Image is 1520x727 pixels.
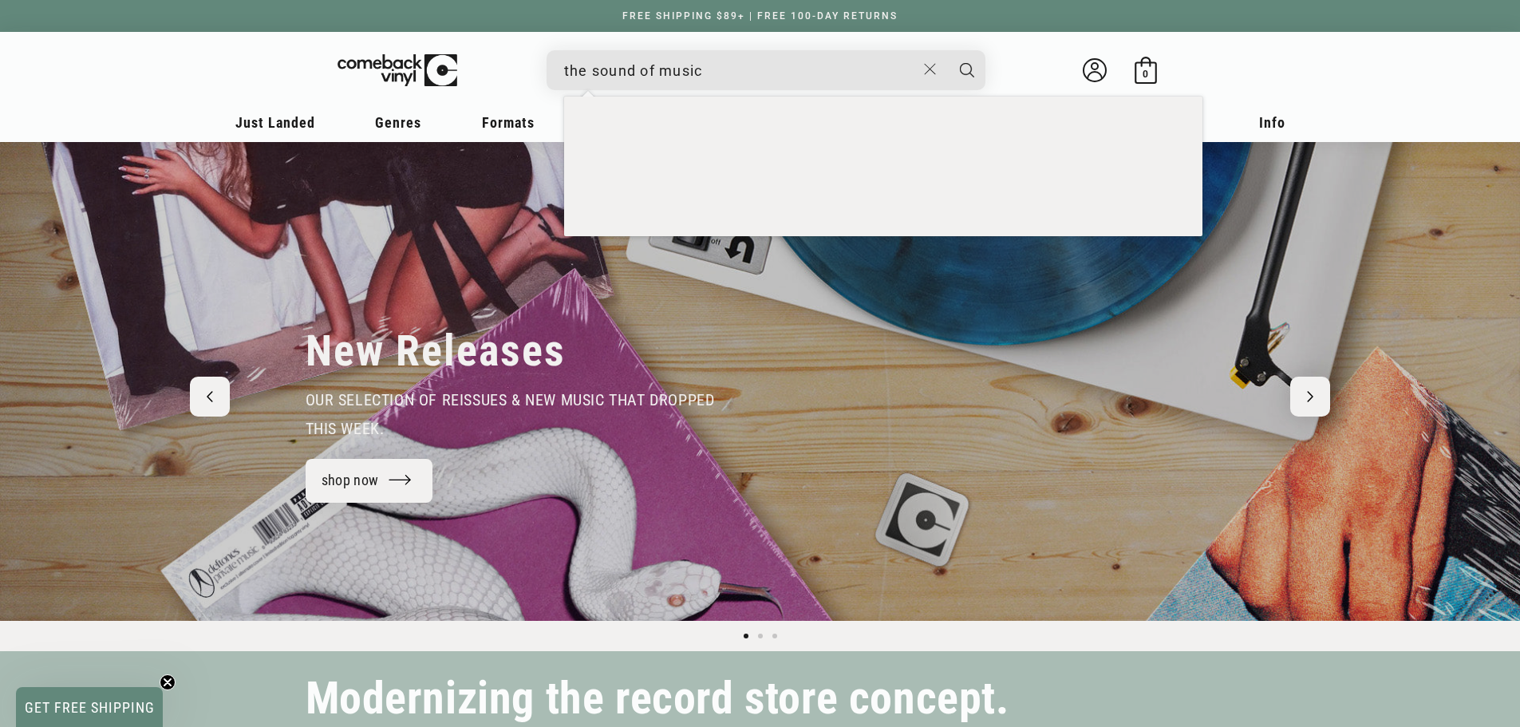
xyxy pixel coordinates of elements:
[306,680,1009,717] h2: Modernizing the record store concept.
[915,52,945,87] button: Close
[1259,114,1285,131] span: Info
[306,325,566,377] h2: New Releases
[190,377,230,417] button: Previous slide
[1143,68,1148,80] span: 0
[482,114,535,131] span: Formats
[375,114,421,131] span: Genres
[160,674,176,690] button: Close teaser
[739,629,753,643] button: Load slide 1 of 3
[564,54,916,87] input: When autocomplete results are available use up and down arrows to review and enter to select
[753,629,768,643] button: Load slide 2 of 3
[768,629,782,643] button: Load slide 3 of 3
[947,50,987,90] button: Search
[235,114,315,131] span: Just Landed
[606,10,914,22] a: FREE SHIPPING $89+ | FREE 100-DAY RETURNS
[25,699,155,716] span: GET FREE SHIPPING
[16,687,163,727] div: GET FREE SHIPPINGClose teaser
[306,390,715,438] span: our selection of reissues & new music that dropped this week.
[1290,377,1330,417] button: Next slide
[547,50,985,90] div: Search
[306,459,433,503] a: shop now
